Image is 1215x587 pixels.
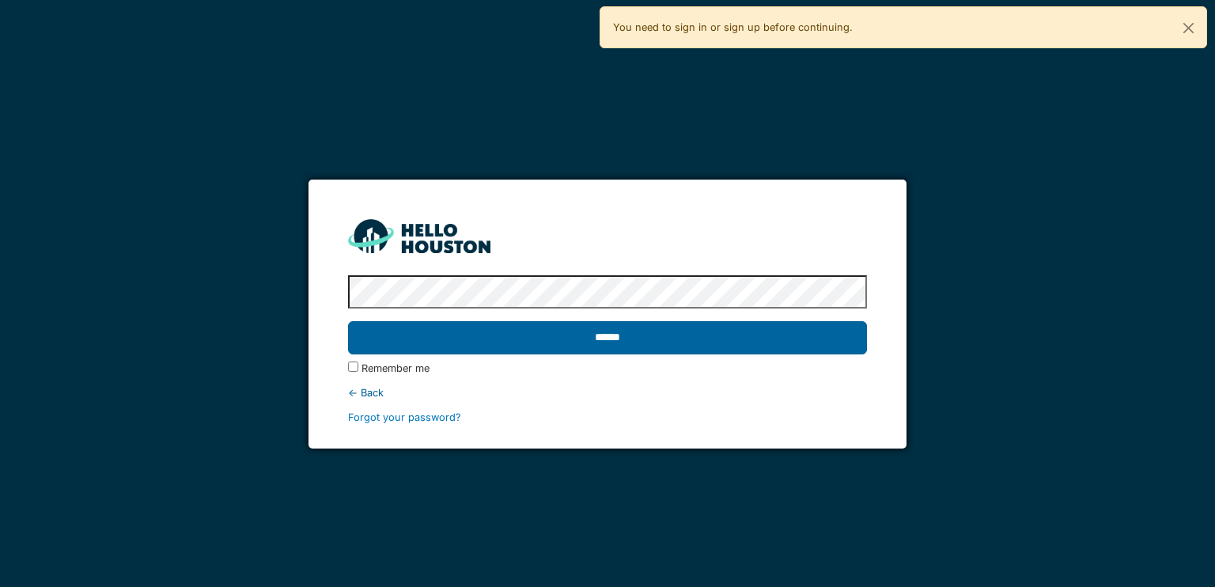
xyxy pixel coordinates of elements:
div: ← Back [348,385,866,400]
div: You need to sign in or sign up before continuing. [600,6,1207,48]
label: Remember me [361,361,430,376]
img: HH_line-BYnF2_Hg.png [348,219,490,253]
button: Close [1171,7,1206,49]
a: Forgot your password? [348,411,461,423]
